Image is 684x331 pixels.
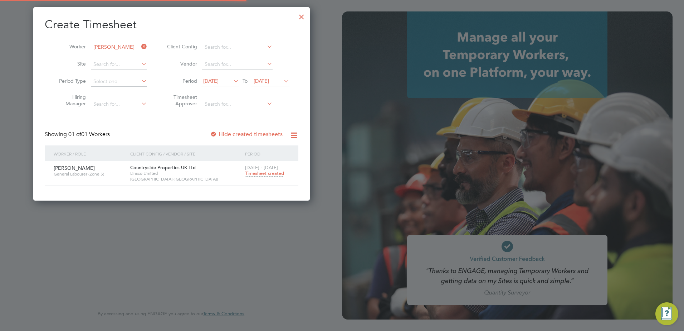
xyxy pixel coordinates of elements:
[54,171,125,177] span: General Labourer (Zone 5)
[202,42,273,52] input: Search for...
[165,94,197,107] label: Timesheet Approver
[54,94,86,107] label: Hiring Manager
[54,165,95,171] span: [PERSON_NAME]
[210,131,283,138] label: Hide created timesheets
[165,61,197,67] label: Vendor
[245,164,278,171] span: [DATE] - [DATE]
[165,43,197,50] label: Client Config
[203,78,219,84] span: [DATE]
[240,76,250,86] span: To
[254,78,269,84] span: [DATE]
[68,131,81,138] span: 01 of
[165,78,197,84] label: Period
[54,61,86,67] label: Site
[45,131,111,138] div: Showing
[91,99,147,109] input: Search for...
[243,145,291,162] div: Period
[91,59,147,69] input: Search for...
[45,17,298,32] h2: Create Timesheet
[202,59,273,69] input: Search for...
[655,302,678,325] button: Engage Resource Center
[130,176,241,182] span: [GEOGRAPHIC_DATA] ([GEOGRAPHIC_DATA])
[54,43,86,50] label: Worker
[91,42,147,52] input: Search for...
[68,131,110,138] span: 01 Workers
[54,78,86,84] label: Period Type
[52,145,128,162] div: Worker / Role
[245,170,284,177] span: Timesheet created
[128,145,243,162] div: Client Config / Vendor / Site
[91,77,147,87] input: Select one
[202,99,273,109] input: Search for...
[130,171,241,176] span: Linsco Limited
[130,164,196,171] span: Countryside Properties UK Ltd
